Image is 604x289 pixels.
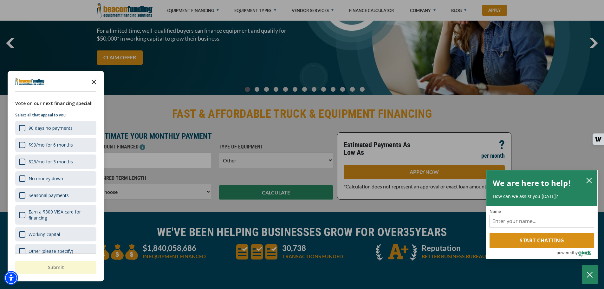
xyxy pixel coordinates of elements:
[15,112,96,118] p: Select all that appeal to you:
[493,177,571,189] h2: We are here to help!
[490,233,594,248] button: Start chatting
[15,100,96,107] div: Vote on our next financing special!
[29,192,69,198] div: Seasonal payments
[490,215,594,227] input: Name
[29,209,93,221] div: Earn a $300 VISA card for financing
[29,159,73,165] div: $25/mo for 3 months
[15,261,96,274] button: Submit
[15,227,96,241] div: Working capital
[490,209,594,213] label: Name
[556,248,597,259] a: Powered by Olark
[573,249,578,257] span: by
[29,142,73,148] div: $99/mo for 6 months
[29,231,60,237] div: Working capital
[15,188,96,202] div: Seasonal payments
[493,193,591,200] p: How can we assist you [DATE]?
[29,248,73,254] div: Other (please specify)
[15,154,96,169] div: $25/mo for 3 months
[29,175,63,181] div: No money down
[4,271,18,285] div: Accessibility Menu
[29,125,73,131] div: 90 days no payments
[582,265,598,284] button: Close Chatbox
[584,176,594,185] button: close chatbox
[15,121,96,135] div: 90 days no payments
[15,205,96,225] div: Earn a $300 VISA card for financing
[486,170,598,259] div: olark chatbox
[15,138,96,152] div: $99/mo for 6 months
[15,78,45,85] img: Company logo
[15,171,96,186] div: No money down
[88,75,100,88] button: Close the survey
[8,71,104,281] div: Survey
[15,244,96,258] div: Other (please specify)
[556,249,573,257] span: powered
